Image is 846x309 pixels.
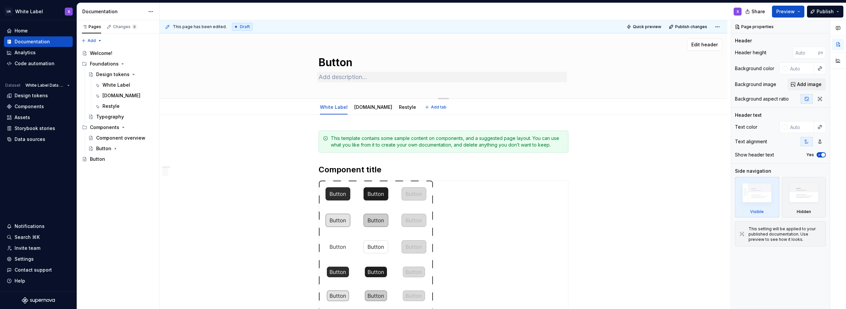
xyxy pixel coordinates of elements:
[102,92,140,99] div: [DOMAIN_NAME]
[317,100,350,114] div: White Label
[751,8,765,15] span: Share
[691,41,718,48] span: Edit header
[90,156,105,162] div: Button
[92,80,157,90] a: White Label
[317,55,567,70] textarea: Button
[675,24,707,29] span: Publish changes
[90,124,119,131] div: Components
[96,135,145,141] div: Component overview
[807,6,843,18] button: Publish
[735,81,776,88] div: Background image
[15,234,40,241] div: Search ⌘K
[742,6,769,18] button: Share
[90,50,112,57] div: Welcome!
[79,48,157,164] div: Page tree
[735,124,757,130] div: Text color
[4,123,73,134] a: Storybook stories
[15,8,43,15] div: White Label
[4,134,73,145] a: Data sources
[15,245,40,251] div: Invite team
[423,103,449,112] button: Add tab
[88,38,96,43] span: Add
[86,133,157,143] a: Component overview
[352,100,395,114] div: [DOMAIN_NAME]
[735,152,774,158] div: Show header text
[4,36,73,47] a: Documentation
[788,63,814,74] input: Auto
[15,223,45,230] div: Notifications
[4,254,73,264] a: Settings
[15,136,45,143] div: Data sources
[396,100,419,114] div: Restyle
[687,39,722,51] button: Edit header
[15,103,44,110] div: Components
[735,138,767,145] div: Text alignment
[4,232,73,243] button: Search ⌘K
[772,6,804,18] button: Preview
[96,71,130,78] div: Design tokens
[90,61,119,67] div: Foundations
[735,168,771,174] div: Side navigation
[797,209,811,214] div: Hidden
[737,9,739,14] div: X
[399,104,416,110] a: Restyle
[15,125,55,132] div: Storybook stories
[331,135,564,148] div: This template contains some sample content on components, and a suggested page layout. You can us...
[86,111,157,122] a: Typography
[4,90,73,101] a: Design tokens
[625,22,664,31] button: Quick preview
[79,36,104,45] button: Add
[5,8,13,16] div: UA
[667,22,710,31] button: Publish changes
[15,92,48,99] div: Design tokens
[633,24,661,29] span: Quick preview
[806,152,814,157] label: Yes
[25,83,64,88] span: White Label Data Set
[431,105,446,110] span: Add tab
[173,24,227,29] span: This page has been edited.
[735,96,789,102] div: Background aspect ratio
[15,267,52,273] div: Contact support
[4,58,73,69] a: Code automation
[4,101,73,112] a: Components
[15,278,25,284] div: Help
[96,113,124,120] div: Typography
[102,82,130,88] div: White Label
[79,154,157,164] a: Button
[102,103,120,110] div: Restyle
[735,37,752,44] div: Header
[82,8,145,15] div: Documentation
[776,8,795,15] span: Preview
[735,49,766,56] div: Header height
[113,24,137,29] div: Changes
[354,104,392,110] a: [DOMAIN_NAME]
[82,24,101,29] div: Pages
[782,177,826,217] div: Hidden
[319,164,568,175] h2: Component title
[1,4,75,19] button: UAWhite LabelX
[79,59,157,69] div: Foundations
[4,25,73,36] a: Home
[86,143,157,154] a: Button
[788,78,826,90] button: Add image
[240,24,250,29] span: Draft
[5,83,20,88] div: Dataset
[4,112,73,123] a: Assets
[4,276,73,286] button: Help
[79,48,157,59] a: Welcome!
[132,24,137,29] span: 8
[797,81,822,88] span: Add image
[320,104,348,110] a: White Label
[92,90,157,101] a: [DOMAIN_NAME]
[15,38,50,45] div: Documentation
[4,221,73,232] button: Notifications
[22,297,55,304] svg: Supernova Logo
[15,27,28,34] div: Home
[68,9,70,14] div: X
[793,47,818,59] input: Auto
[15,256,34,262] div: Settings
[788,121,814,133] input: Auto
[735,65,774,72] div: Background color
[15,49,36,56] div: Analytics
[4,47,73,58] a: Analytics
